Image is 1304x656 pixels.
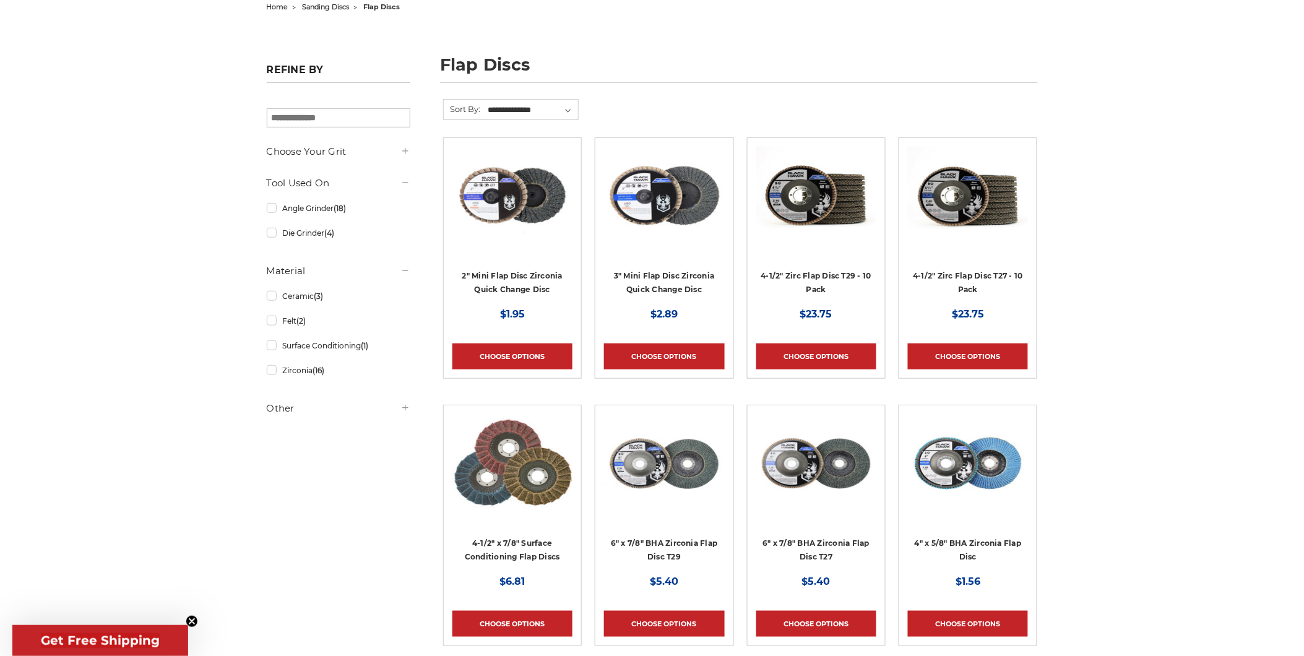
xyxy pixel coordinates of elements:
span: $6.81 [499,576,525,587]
span: $23.75 [952,308,984,320]
a: Choose Options [908,343,1028,369]
a: Felt [267,310,410,332]
a: BHA 3" Quick Change 60 Grit Flap Disc for Fine Grinding and Finishing [604,147,724,305]
img: Black Hawk 4-1/2" x 7/8" Flap Disc Type 27 - 10 Pack [908,147,1028,246]
span: (16) [313,366,324,375]
a: 4.5" Black Hawk Zirconia Flap Disc 10 Pack [756,147,876,305]
span: $5.40 [802,576,831,587]
span: (3) [314,291,323,301]
span: Get Free Shipping [41,633,160,648]
img: BHA 3" Quick Change 60 Grit Flap Disc for Fine Grinding and Finishing [604,147,724,246]
span: $1.56 [956,576,980,587]
a: Surface Conditioning [267,335,410,356]
a: Die Grinder [267,222,410,244]
a: Choose Options [908,611,1028,637]
div: Get Free ShippingClose teaser [12,625,188,656]
img: Scotch brite flap discs [452,414,572,513]
h5: Tool Used On [267,176,410,191]
a: Scotch brite flap discs [452,414,572,572]
img: 4.5" Black Hawk Zirconia Flap Disc 10 Pack [756,147,876,246]
img: Coarse 36 grit BHA Zirconia flap disc, 6-inch, flat T27 for aggressive material removal [756,414,876,513]
a: Black Hawk 6 inch T29 coarse flap discs, 36 grit for efficient material removal [604,414,724,572]
span: $23.75 [800,308,832,320]
a: Choose Options [452,343,572,369]
a: Coarse 36 grit BHA Zirconia flap disc, 6-inch, flat T27 for aggressive material removal [756,414,876,572]
span: (18) [334,204,346,213]
a: Choose Options [756,343,876,369]
a: Ceramic [267,285,410,307]
h5: Refine by [267,64,410,83]
h5: Other [267,401,410,416]
img: Black Hawk Abrasives 2-inch Zirconia Flap Disc with 60 Grit Zirconia for Smooth Finishing [452,147,572,246]
span: flap discs [364,2,400,11]
select: Sort By: [486,101,579,119]
a: Black Hawk Abrasives 2-inch Zirconia Flap Disc with 60 Grit Zirconia for Smooth Finishing [452,147,572,305]
span: $1.95 [500,308,525,320]
a: Choose Options [604,343,724,369]
h5: Material [267,264,410,278]
a: Choose Options [452,611,572,637]
h5: Choose Your Grit [267,144,410,159]
a: sanding discs [303,2,350,11]
a: Zirconia [267,360,410,381]
span: (4) [324,228,334,238]
a: Choose Options [604,611,724,637]
a: Black Hawk 4-1/2" x 7/8" Flap Disc Type 27 - 10 Pack [908,147,1028,305]
span: $5.40 [650,576,678,587]
img: 4-inch BHA Zirconia flap disc with 40 grit designed for aggressive metal sanding and grinding [908,414,1028,513]
a: home [267,2,288,11]
span: $2.89 [650,308,678,320]
span: (1) [361,341,368,350]
a: Angle Grinder [267,197,410,219]
h1: flap discs [440,56,1038,83]
button: Close teaser [186,615,198,628]
span: (2) [296,316,306,326]
a: Choose Options [756,611,876,637]
img: Black Hawk 6 inch T29 coarse flap discs, 36 grit for efficient material removal [604,414,724,513]
label: Sort By: [444,100,481,118]
a: 4-inch BHA Zirconia flap disc with 40 grit designed for aggressive metal sanding and grinding [908,414,1028,572]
